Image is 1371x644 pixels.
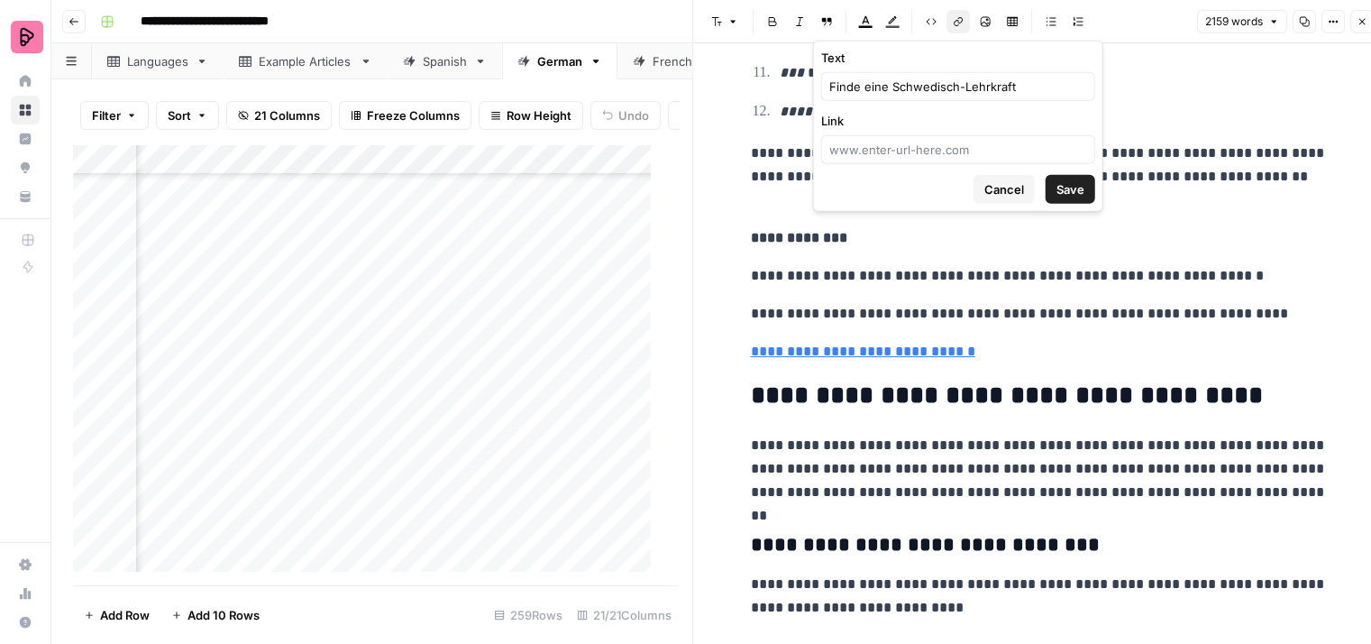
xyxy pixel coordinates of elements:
[11,182,40,211] a: Your Data
[1056,180,1084,198] span: Save
[11,124,40,153] a: Insights
[590,101,661,130] button: Undo
[1197,10,1287,33] button: 2159 words
[92,43,224,79] a: Languages
[367,106,460,124] span: Freeze Columns
[479,101,583,130] button: Row Height
[821,112,1095,130] label: Link
[618,106,649,124] span: Undo
[502,43,617,79] a: German
[570,601,679,630] div: 21/21 Columns
[254,106,320,124] span: 21 Columns
[226,101,332,130] button: 21 Columns
[984,180,1024,198] span: Cancel
[11,153,40,182] a: Opportunities
[829,141,1087,159] input: www.enter-url-here.com
[259,52,352,70] div: Example Articles
[73,601,160,630] button: Add Row
[617,43,728,79] a: French
[821,49,1095,67] label: Text
[80,101,149,130] button: Filter
[168,106,191,124] span: Sort
[339,101,471,130] button: Freeze Columns
[1046,175,1095,204] button: Save
[160,601,270,630] button: Add 10 Rows
[507,106,571,124] span: Row Height
[11,14,40,60] button: Workspace: Preply
[11,608,40,637] button: Help + Support
[187,606,260,624] span: Add 10 Rows
[487,601,570,630] div: 259 Rows
[829,78,1087,96] input: Type placeholder
[100,606,150,624] span: Add Row
[11,550,40,579] a: Settings
[973,175,1035,204] button: Cancel
[127,52,188,70] div: Languages
[11,67,40,96] a: Home
[11,21,43,53] img: Preply Logo
[653,52,693,70] div: French
[1205,14,1263,30] span: 2159 words
[92,106,121,124] span: Filter
[423,52,467,70] div: Spanish
[388,43,502,79] a: Spanish
[537,52,582,70] div: German
[224,43,388,79] a: Example Articles
[11,579,40,608] a: Usage
[11,96,40,124] a: Browse
[156,101,219,130] button: Sort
